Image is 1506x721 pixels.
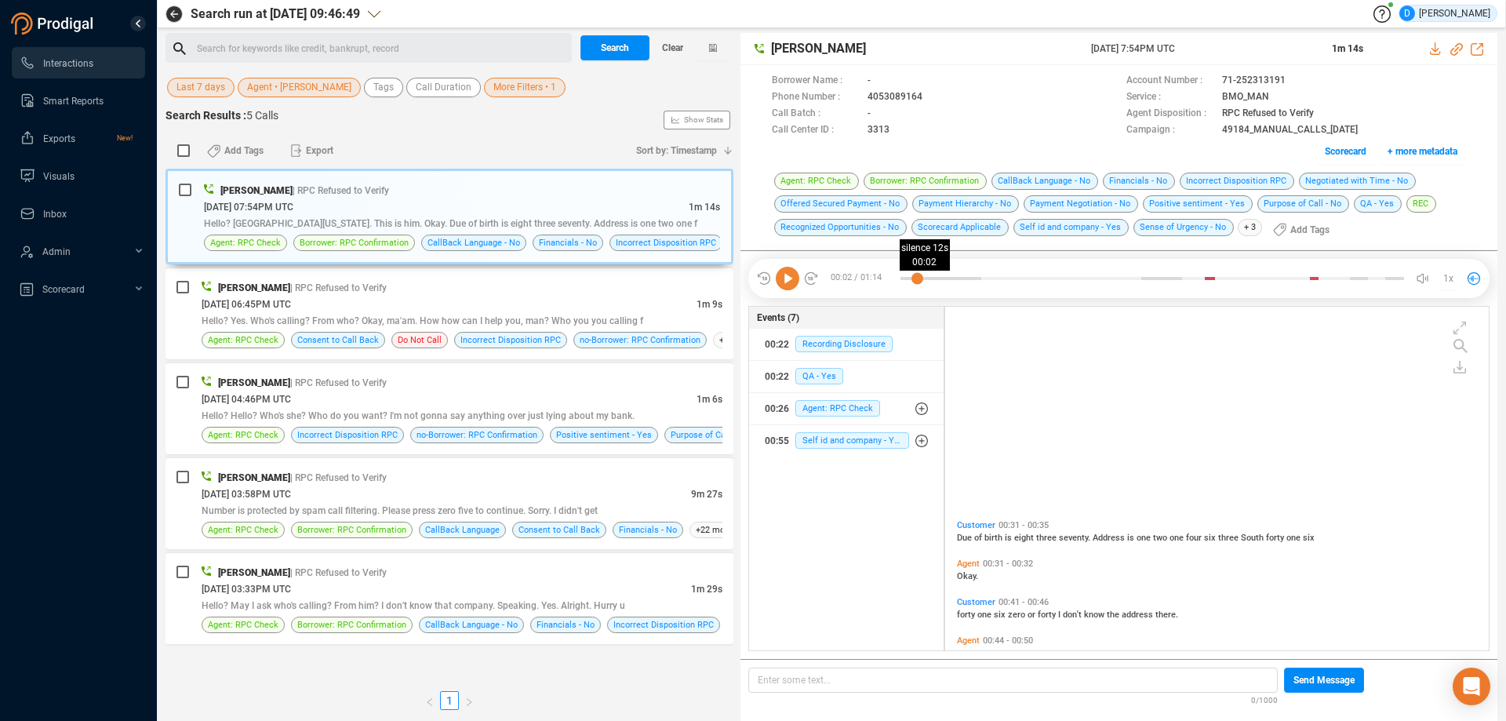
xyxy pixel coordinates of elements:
[1224,648,1240,658] span: you
[980,559,1036,569] span: 00:31 - 00:32
[1354,195,1402,213] span: QA - Yes
[1437,648,1451,658] span: sir?
[218,377,290,388] span: [PERSON_NAME]
[636,138,717,163] span: Sort by: Timestamp
[20,122,133,154] a: ExportsNew!
[691,584,722,595] span: 1m 29s
[1028,610,1038,620] span: or
[202,505,598,516] span: Number is protected by spam call filtering. Please press zero five to continue. Sorry. I didn't get
[957,597,995,607] span: Customer
[1404,648,1437,658] span: number,
[246,109,278,122] span: 5 Calls
[980,635,1036,646] span: 00:44 - 00:50
[43,96,104,107] span: Smart Reports
[1171,648,1207,658] span: address.
[749,361,944,392] button: 00:22QA - Yes
[300,235,409,250] span: Borrower: RPC Confirmation
[1222,89,1269,106] span: BMO_MAN
[1406,195,1436,213] span: REC
[43,133,75,144] span: Exports
[1180,173,1294,190] span: Incorrect Disposition RPC
[697,394,722,405] span: 1m 6s
[556,428,652,442] span: Positive sentiment - Yes
[616,235,716,250] span: Incorrect Disposition RPC
[1314,648,1324,658] span: of
[1155,610,1178,620] span: there.
[977,610,994,620] span: one
[689,202,720,213] span: 1m 14s
[765,332,789,357] div: 00:22
[20,160,133,191] a: Visuals
[218,472,290,483] span: [PERSON_NAME]
[247,78,351,97] span: Agent • [PERSON_NAME]
[1222,73,1286,89] span: 71-252313191
[982,648,989,658] span: a
[772,122,860,139] span: Call Center ID :
[912,195,1019,213] span: Payment Hierarchy - No
[373,78,394,97] span: Tags
[1103,173,1175,190] span: Financials - No
[1264,648,1279,658] span: the
[901,241,948,255] span: silence 12s
[208,523,278,537] span: Agent: RPC Check
[671,428,748,442] span: Purpose of Call - No
[1218,533,1241,543] span: three
[713,332,758,348] span: +7 more
[1024,195,1138,213] span: Payment Negotiation - No
[819,267,900,290] span: 00:02 / 01:14
[218,282,290,293] span: [PERSON_NAME]
[619,523,677,537] span: Financials - No
[1332,43,1363,54] span: 1m 14s
[427,235,520,250] span: CallBack Language - No
[868,73,871,89] span: -
[420,691,440,710] li: Previous Page
[868,89,922,106] span: 4053089164
[864,173,987,190] span: Borrower: RPC Confirmation
[1126,89,1214,106] span: Service :
[795,336,893,352] span: Recording Disclosure
[42,246,71,257] span: Admin
[765,364,789,389] div: 00:22
[1014,533,1036,543] span: eight
[957,635,980,646] span: Agent
[984,533,1005,543] span: birth
[684,26,723,214] span: Show Stats
[1133,219,1234,236] span: Sense of Urgency - No
[1013,219,1129,236] span: Self id and company - Yes
[765,396,789,421] div: 00:26
[868,122,889,139] span: 3313
[417,428,537,442] span: no-Borrower: RPC Confirmation
[772,106,860,122] span: Call Batch :
[1036,533,1059,543] span: three
[900,239,950,271] div: 00:02
[202,394,291,405] span: [DATE] 04:46PM UTC
[1370,648,1404,658] span: Security
[772,73,860,89] span: Borrower Name :
[691,489,722,500] span: 9m 27s
[1438,268,1460,289] button: 1x
[1290,217,1330,242] span: Add Tags
[290,472,387,483] span: | RPC Refused to Verify
[749,425,944,457] button: 00:55Self id and company - Yes
[1343,648,1370,658] span: Social
[281,138,343,163] button: Export
[1296,648,1314,658] span: four
[1284,668,1364,693] button: Send Message
[208,428,278,442] span: Agent: RPC Check
[953,311,1488,649] div: grid
[989,648,1035,658] span: completely
[117,122,133,154] span: New!
[1107,610,1122,620] span: the
[664,111,730,129] button: Show Stats
[290,567,387,578] span: | RPC Refused to Verify
[1241,533,1266,543] span: South
[1082,648,1089,658] span: a
[210,235,281,250] span: Agent: RPC Check
[749,393,944,424] button: 00:26Agent: RPC Check
[220,185,293,196] span: [PERSON_NAME]
[464,697,474,707] span: right
[484,78,566,97] button: More Filters • 1
[42,284,85,295] span: Scorecard
[1126,106,1214,122] span: Agent Disposition :
[1091,42,1313,56] span: [DATE] 7:54PM UTC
